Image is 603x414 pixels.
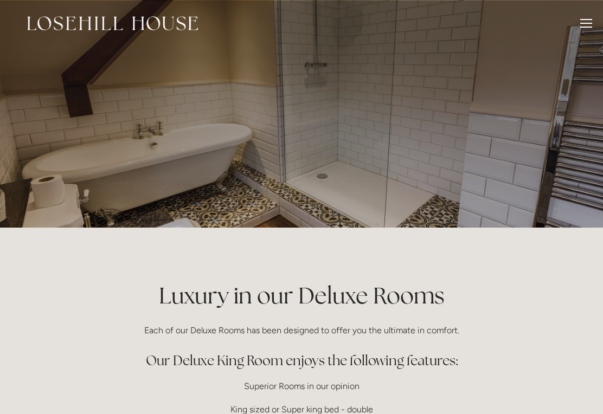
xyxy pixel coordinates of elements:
p: Each of our Deluxe Rooms has been designed to offer you the ultimate in comfort. [42,323,561,338]
p: Superior Rooms in our opinion [42,379,561,393]
img: Losehill House [27,16,198,30]
h2: Our Deluxe King Room enjoys the following features: [42,351,561,370]
h1: Luxury in our Deluxe Rooms [42,280,561,312]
